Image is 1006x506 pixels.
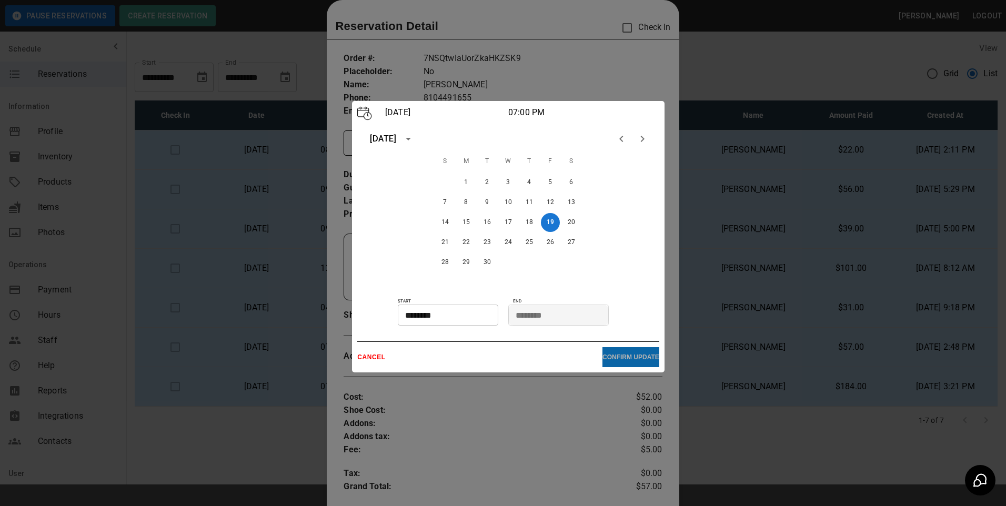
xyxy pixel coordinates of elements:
button: calendar view is open, switch to year view [399,130,417,148]
span: Saturday [562,151,581,172]
p: CONFIRM UPDATE [602,353,659,361]
button: 23 [478,233,497,252]
div: [DATE] [370,133,396,145]
button: CONFIRM UPDATE [602,347,659,367]
span: Friday [541,151,560,172]
button: 25 [520,233,539,252]
p: CANCEL [357,353,602,361]
img: Vector [357,106,372,120]
button: 29 [457,253,476,272]
button: 22 [457,233,476,252]
button: 20 [562,213,581,232]
input: Choose time, selected time is 9:00 PM [508,305,601,326]
button: Previous month [611,128,632,149]
button: 4 [520,173,539,192]
button: 19 [541,213,560,232]
button: 10 [499,193,518,212]
p: [DATE] [383,106,508,119]
button: 18 [520,213,539,232]
button: 2 [478,173,497,192]
button: 5 [541,173,560,192]
button: 26 [541,233,560,252]
button: 30 [478,253,497,272]
button: 16 [478,213,497,232]
button: 1 [457,173,476,192]
button: 21 [436,233,455,252]
button: 27 [562,233,581,252]
button: 8 [457,193,476,212]
span: Tuesday [478,151,497,172]
button: 14 [436,213,455,232]
button: 28 [436,253,455,272]
button: 24 [499,233,518,252]
button: Next month [632,128,653,149]
button: 17 [499,213,518,232]
button: 6 [562,173,581,192]
p: END [513,298,659,305]
button: 13 [562,193,581,212]
button: 11 [520,193,539,212]
p: START [398,298,508,305]
span: Monday [457,151,476,172]
span: Wednesday [499,151,518,172]
span: Thursday [520,151,539,172]
button: 9 [478,193,497,212]
button: 7 [436,193,455,212]
button: 15 [457,213,476,232]
input: Choose time, selected time is 7:00 PM [398,305,491,326]
button: 12 [541,193,560,212]
button: 3 [499,173,518,192]
p: 07:00 PM [508,106,634,119]
span: Sunday [436,151,455,172]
